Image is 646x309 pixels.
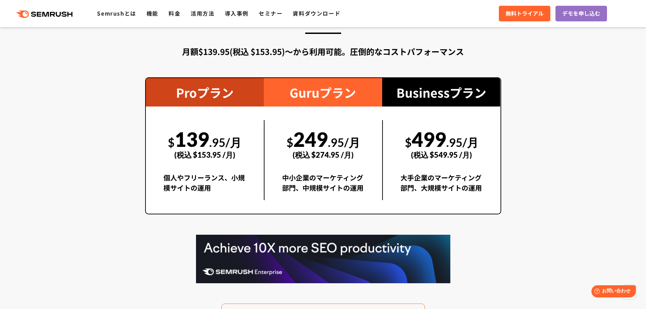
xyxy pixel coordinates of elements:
span: .95/月 [328,135,360,149]
div: Proプラン [146,78,264,107]
span: デモを申し込む [562,9,600,18]
div: Guruプラン [264,78,382,107]
div: 499 [400,120,483,167]
a: デモを申し込む [555,6,607,21]
a: Semrushとは [97,9,136,17]
a: 機能 [146,9,158,17]
iframe: Help widget launcher [586,283,639,302]
div: 249 [282,120,365,167]
div: 月額$139.95(税込 $153.95)〜から利用可能。圧倒的なコストパフォーマンス [145,45,501,58]
a: 活用方法 [191,9,214,17]
div: (税込 $274.95 /月) [282,143,365,167]
div: (税込 $549.95 /月) [400,143,483,167]
a: 無料トライアル [499,6,550,21]
span: $ [405,135,412,149]
div: 139 [163,120,247,167]
span: $ [287,135,293,149]
div: (税込 $153.95 /月) [163,143,247,167]
span: .95/月 [446,135,478,149]
span: $ [168,135,175,149]
a: セミナー [259,9,282,17]
div: 個人やフリーランス、小規模サイトの運用 [163,173,247,200]
div: 中小企業のマーケティング部門、中規模サイトの運用 [282,173,365,200]
a: 資料ダウンロード [293,9,340,17]
span: .95/月 [209,135,241,149]
a: 料金 [169,9,180,17]
span: 無料トライアル [506,9,544,18]
div: Businessプラン [382,78,501,107]
div: 大手企業のマーケティング部門、大規模サイトの運用 [400,173,483,200]
a: 導入事例 [225,9,249,17]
